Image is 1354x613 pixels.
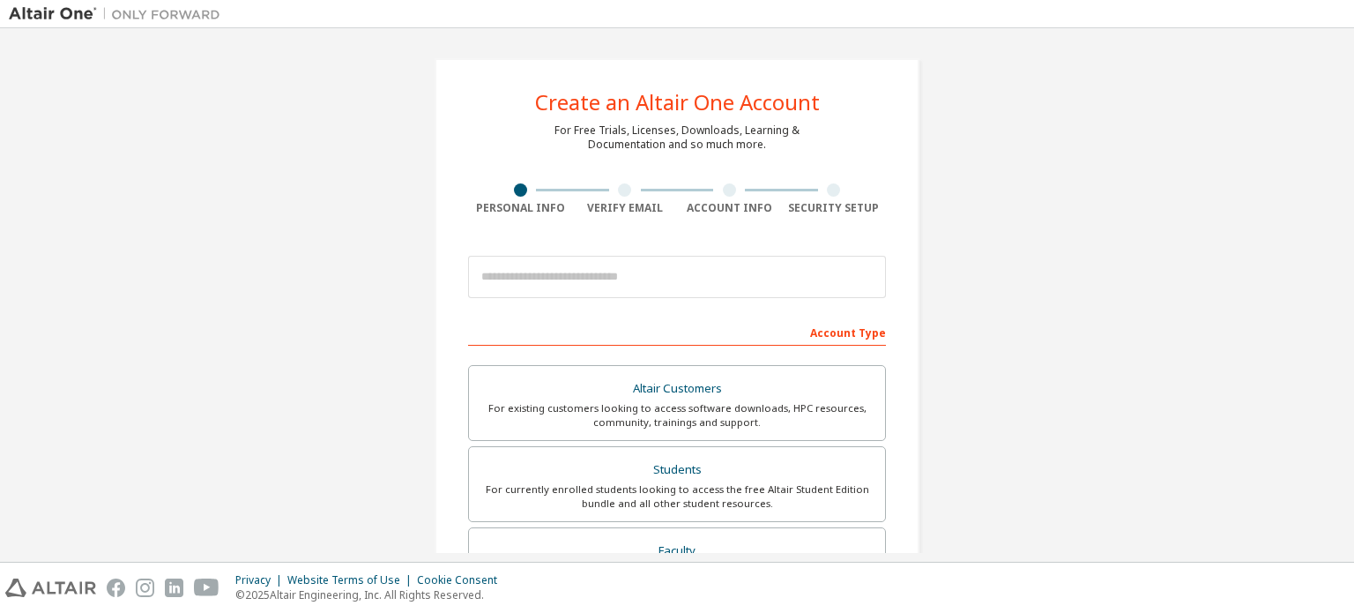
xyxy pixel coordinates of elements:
img: facebook.svg [107,579,125,597]
img: altair_logo.svg [5,579,96,597]
div: Account Info [677,201,782,215]
img: Altair One [9,5,229,23]
img: linkedin.svg [165,579,183,597]
div: Privacy [235,573,287,587]
div: Students [480,458,874,482]
div: Altair Customers [480,377,874,401]
div: Account Type [468,318,886,346]
div: For Free Trials, Licenses, Downloads, Learning & Documentation and so much more. [554,123,800,152]
div: For existing customers looking to access software downloads, HPC resources, community, trainings ... [480,401,874,430]
div: Create an Altair One Account [535,92,820,113]
div: Personal Info [468,201,573,215]
div: Cookie Consent [417,573,508,587]
div: Website Terms of Use [287,573,417,587]
img: youtube.svg [194,579,219,597]
div: Security Setup [782,201,887,215]
img: instagram.svg [136,579,154,597]
div: For currently enrolled students looking to access the free Altair Student Edition bundle and all ... [480,482,874,511]
div: Verify Email [573,201,678,215]
p: © 2025 Altair Engineering, Inc. All Rights Reserved. [235,587,508,602]
div: Faculty [480,539,874,564]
